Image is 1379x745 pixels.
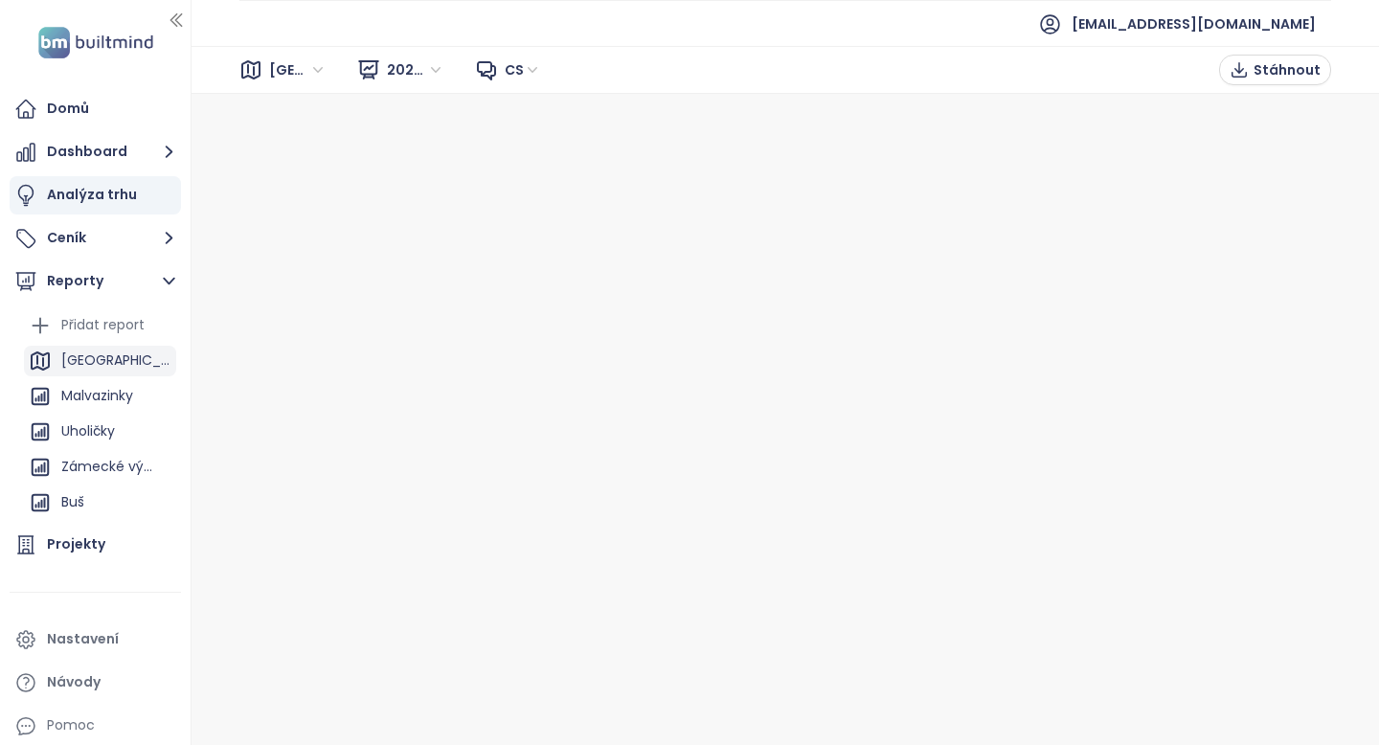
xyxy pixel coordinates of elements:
[47,670,101,694] div: Návody
[61,384,133,408] div: Malvazinky
[1072,1,1316,47] span: [EMAIL_ADDRESS][DOMAIN_NAME]
[24,452,176,483] div: Zámecké výhledy 2
[387,56,444,84] span: 2025 Q2
[1219,55,1331,85] button: Stáhnout
[61,349,171,372] div: [GEOGRAPHIC_DATA]
[269,56,327,84] span: Brno
[24,381,176,412] div: Malvazinky
[61,455,152,479] div: Zámecké výhledy 2
[24,417,176,447] div: Uholičky
[47,713,95,737] div: Pomoc
[61,490,84,514] div: Buš
[47,183,137,207] div: Analýza trhu
[47,627,119,651] div: Nastavení
[61,419,115,443] div: Uholičky
[24,487,176,518] div: Buš
[10,90,181,128] a: Domů
[505,56,541,84] span: cs
[10,176,181,214] a: Analýza trhu
[33,23,159,62] img: logo
[10,621,181,659] a: Nastavení
[24,346,176,376] div: [GEOGRAPHIC_DATA]
[10,707,181,745] div: Pomoc
[10,262,181,301] button: Reporty
[10,133,181,171] button: Dashboard
[24,310,176,341] div: Přidat report
[47,532,105,556] div: Projekty
[61,313,145,337] div: Přidat report
[10,526,181,564] a: Projekty
[1254,59,1321,80] span: Stáhnout
[47,97,89,121] div: Domů
[10,664,181,702] a: Návody
[10,219,181,258] button: Ceník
